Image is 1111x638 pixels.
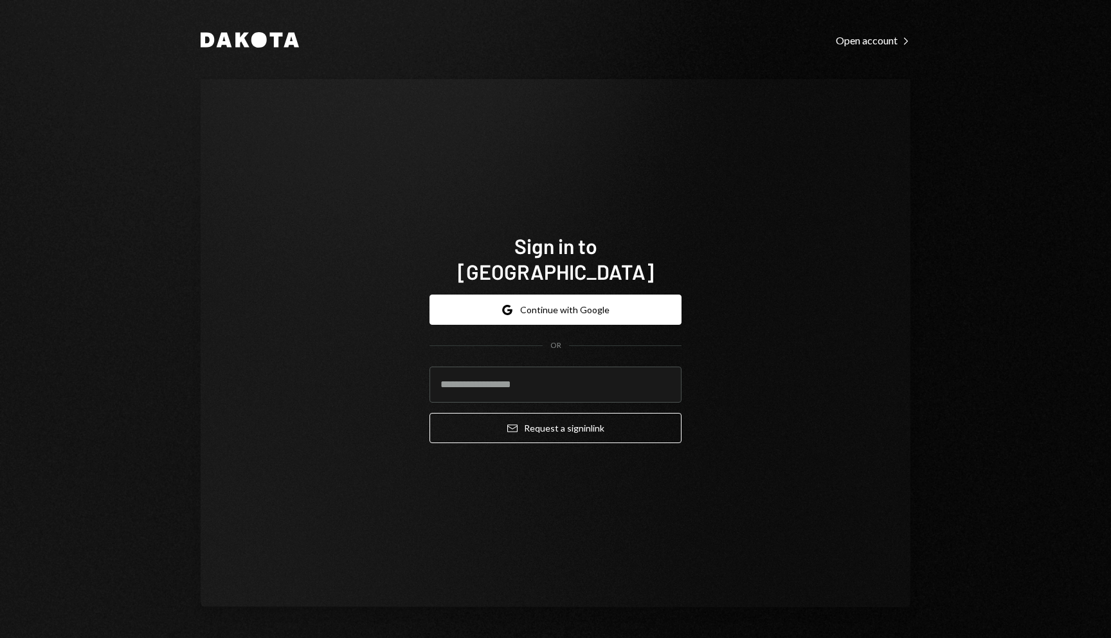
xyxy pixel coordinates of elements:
[836,33,910,47] a: Open account
[429,413,682,443] button: Request a signinlink
[429,233,682,284] h1: Sign in to [GEOGRAPHIC_DATA]
[836,34,910,47] div: Open account
[550,340,561,351] div: OR
[429,295,682,325] button: Continue with Google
